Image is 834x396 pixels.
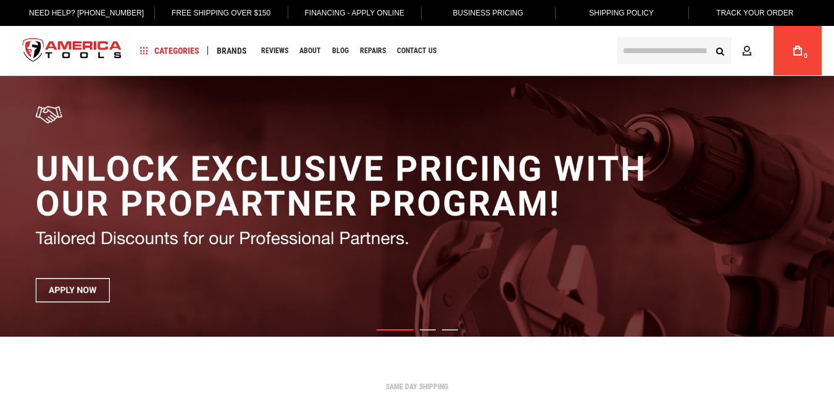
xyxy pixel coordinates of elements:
a: Contact Us [391,43,442,59]
a: store logo [12,28,132,74]
a: About [294,43,327,59]
span: Reviews [261,47,288,54]
span: Shipping Policy [589,9,654,17]
span: Categories [140,46,199,55]
span: Contact Us [397,47,436,54]
img: America Tools [12,28,132,74]
span: About [299,47,321,54]
a: Repairs [354,43,391,59]
span: Repairs [360,47,386,54]
button: Search [708,39,732,62]
a: 0 [786,26,809,75]
span: Brands [217,46,247,55]
span: 0 [804,53,807,59]
a: Blog [327,43,354,59]
a: Reviews [256,43,294,59]
a: Categories [135,43,205,59]
span: Blog [332,47,349,54]
a: Brands [211,43,252,59]
div: SAME DAY SHIPPING [9,383,825,390]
